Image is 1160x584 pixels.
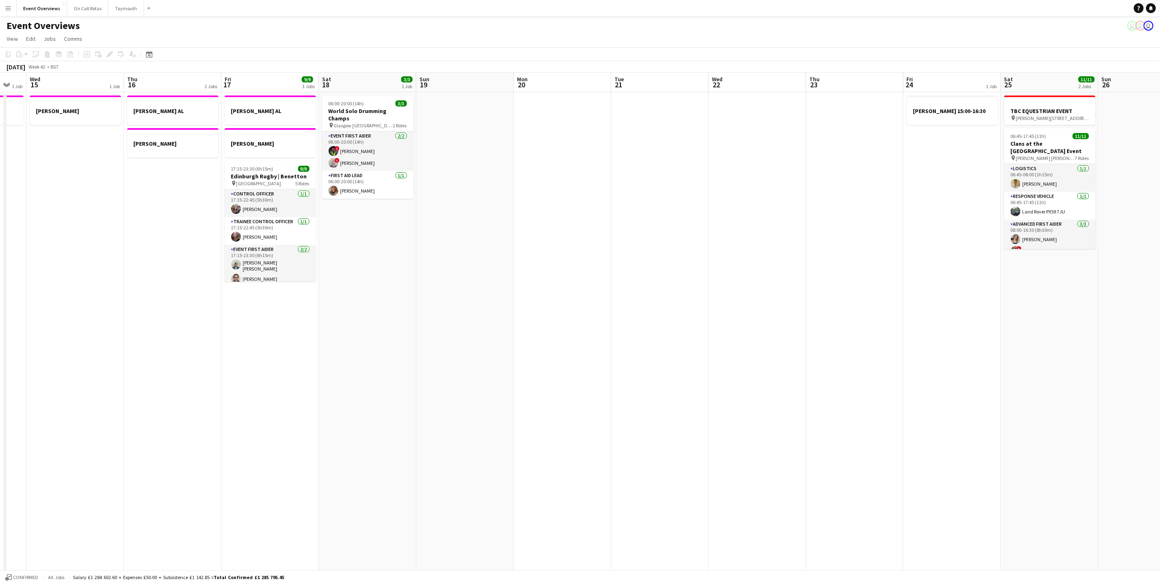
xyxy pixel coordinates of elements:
[402,83,412,89] div: 1 Job
[127,140,219,147] h3: [PERSON_NAME]
[3,33,21,44] a: View
[296,180,309,187] span: 5 Roles
[1004,128,1096,249] app-job-card: 06:45-17:45 (11h)11/11Clans at the [GEOGRAPHIC_DATA] Event [PERSON_NAME] [PERSON_NAME]7 RolesLogi...
[109,83,120,89] div: 1 Job
[225,107,316,115] h3: [PERSON_NAME] AL
[64,35,82,42] span: Comms
[13,575,38,580] span: Confirmed
[127,128,219,158] app-job-card: [PERSON_NAME]
[7,20,80,32] h1: Event Overviews
[711,80,723,89] span: 22
[7,35,18,42] span: View
[225,95,316,125] app-job-card: [PERSON_NAME] AL
[225,128,316,158] app-job-card: [PERSON_NAME]
[614,75,624,83] span: Tue
[40,33,59,44] a: Jobs
[1004,75,1013,83] span: Sat
[298,166,309,172] span: 9/9
[12,83,22,89] div: 1 Job
[334,122,393,129] span: Glasgow [GEOGRAPHIC_DATA] Unviersity
[1004,192,1096,220] app-card-role: Response Vehicle1/106:45-17:45 (11h)Land Rover PX59 7JU
[225,161,316,282] app-job-card: 17:15-23:30 (6h15m)9/9Edinburgh Rugby | Benetton [GEOGRAPHIC_DATA]5 RolesControl Officer1/117:15-...
[1102,75,1111,83] span: Sun
[7,63,25,71] div: [DATE]
[1004,220,1096,271] app-card-role: Advanced First Aider3/308:00-16:30 (8h30m)[PERSON_NAME]![PERSON_NAME]
[29,80,40,89] span: 15
[67,0,108,16] button: On Call Rotas
[396,100,407,107] span: 3/3
[126,80,137,89] span: 16
[127,75,137,83] span: Thu
[46,574,66,580] span: All jobs
[393,122,407,129] span: 2 Roles
[61,33,86,44] a: Comms
[906,80,913,89] span: 24
[335,158,340,163] span: !
[1075,155,1089,161] span: 7 Roles
[1003,80,1013,89] span: 25
[23,33,39,44] a: Edit
[73,574,284,580] div: Salary £1 284 602.60 + Expenses £50.00 + Subsistence £1 142.85 =
[225,217,316,245] app-card-role: Trainee Control Officer1/117:15-22:45 (5h30m)[PERSON_NAME]
[418,80,429,89] span: 19
[225,189,316,217] app-card-role: Control Officer1/117:15-22:45 (5h30m)[PERSON_NAME]
[808,80,820,89] span: 23
[1136,21,1145,31] app-user-avatar: Operations Team
[302,83,315,89] div: 3 Jobs
[322,131,413,171] app-card-role: Event First Aider2/206:00-20:00 (14h)![PERSON_NAME]![PERSON_NAME]
[322,171,413,199] app-card-role: First Aid Lead1/106:00-20:00 (14h)[PERSON_NAME]
[30,107,121,115] h3: [PERSON_NAME]
[30,95,121,125] app-job-card: [PERSON_NAME]
[321,80,331,89] span: 18
[4,573,40,582] button: Confirmed
[712,75,723,83] span: Wed
[225,245,316,287] app-card-role: Event First Aider2/217:15-23:30 (6h15m)[PERSON_NAME] [PERSON_NAME][PERSON_NAME]
[322,95,413,199] app-job-card: 06:00-20:00 (14h)3/3World Solo Drumming Champs Glasgow [GEOGRAPHIC_DATA] Unviersity2 RolesEvent F...
[231,166,274,172] span: 17:15-23:30 (6h15m)
[225,173,316,180] h3: Edinburgh Rugby | Benetton
[420,75,429,83] span: Sun
[27,64,47,70] span: Week 42
[214,574,284,580] span: Total Confirmed £1 285 795.45
[907,75,913,83] span: Fri
[17,0,67,16] button: Event Overviews
[30,75,40,83] span: Wed
[44,35,56,42] span: Jobs
[986,83,997,89] div: 1 Job
[302,76,313,82] span: 9/9
[225,75,231,83] span: Fri
[329,100,364,107] span: 06:00-20:00 (14h)
[516,80,528,89] span: 20
[1004,107,1096,115] h3: TBC EQUESTRIAN EVENT
[1078,76,1095,82] span: 11/11
[613,80,624,89] span: 21
[907,107,998,115] h3: [PERSON_NAME] 15:00-16:30
[127,107,219,115] h3: [PERSON_NAME] AL
[51,64,59,70] div: BST
[225,140,316,147] h3: [PERSON_NAME]
[1073,133,1089,139] span: 11/11
[1017,246,1022,251] span: !
[26,35,35,42] span: Edit
[1004,140,1096,155] h3: Clans at the [GEOGRAPHIC_DATA] Event
[1004,95,1096,125] app-job-card: TBC EQUESTRIAN EVENT [PERSON_NAME][STREET_ADDRESS]
[127,95,219,125] div: [PERSON_NAME] AL
[809,75,820,83] span: Thu
[1127,21,1137,31] app-user-avatar: Operations Team
[223,80,231,89] span: 17
[907,95,998,125] div: [PERSON_NAME] 15:00-16:30
[335,146,340,151] span: !
[1004,164,1096,192] app-card-role: Logistics1/106:45-08:00 (1h15m)[PERSON_NAME]
[322,107,413,122] h3: World Solo Drumming Champs
[401,76,413,82] span: 3/3
[236,180,281,187] span: [GEOGRAPHIC_DATA]
[108,0,144,16] button: Taymouth
[517,75,528,83] span: Mon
